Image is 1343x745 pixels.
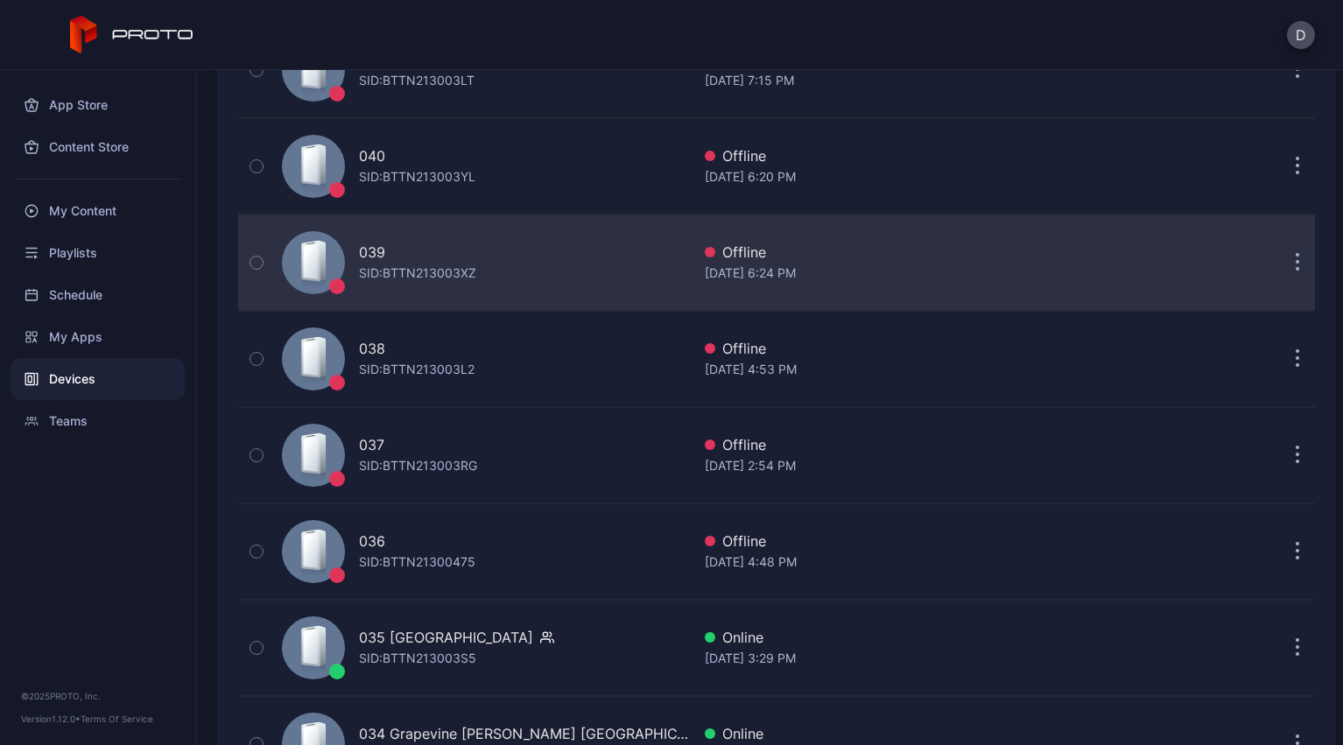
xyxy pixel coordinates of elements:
[359,263,476,284] div: SID: BTTN213003XZ
[11,190,185,232] a: My Content
[1287,21,1315,49] button: D
[359,648,476,669] div: SID: BTTN213003S5
[705,145,1094,166] div: Offline
[11,84,185,126] a: App Store
[705,359,1094,380] div: [DATE] 4:53 PM
[359,145,385,166] div: 040
[359,627,533,648] div: 035 [GEOGRAPHIC_DATA]
[705,166,1094,187] div: [DATE] 6:20 PM
[359,552,475,573] div: SID: BTTN21300475
[11,316,185,358] a: My Apps
[705,723,1094,744] div: Online
[21,689,174,703] div: © 2025 PROTO, Inc.
[359,434,384,455] div: 037
[705,552,1094,573] div: [DATE] 4:48 PM
[705,531,1094,552] div: Offline
[359,242,385,263] div: 039
[11,400,185,442] a: Teams
[705,455,1094,476] div: [DATE] 2:54 PM
[11,358,185,400] a: Devices
[359,455,477,476] div: SID: BTTN213003RG
[705,627,1094,648] div: Online
[359,70,475,91] div: SID: BTTN213003LT
[11,232,185,274] a: Playlists
[705,648,1094,669] div: [DATE] 3:29 PM
[11,126,185,168] a: Content Store
[359,166,475,187] div: SID: BTTN213003YL
[21,713,81,724] span: Version 1.12.0 •
[359,723,691,744] div: 034 Grapevine [PERSON_NAME] [GEOGRAPHIC_DATA]
[359,359,475,380] div: SID: BTTN213003L2
[359,338,385,359] div: 038
[705,434,1094,455] div: Offline
[705,70,1094,91] div: [DATE] 7:15 PM
[705,263,1094,284] div: [DATE] 6:24 PM
[11,274,185,316] a: Schedule
[81,713,153,724] a: Terms Of Service
[705,338,1094,359] div: Offline
[359,531,385,552] div: 036
[705,242,1094,263] div: Offline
